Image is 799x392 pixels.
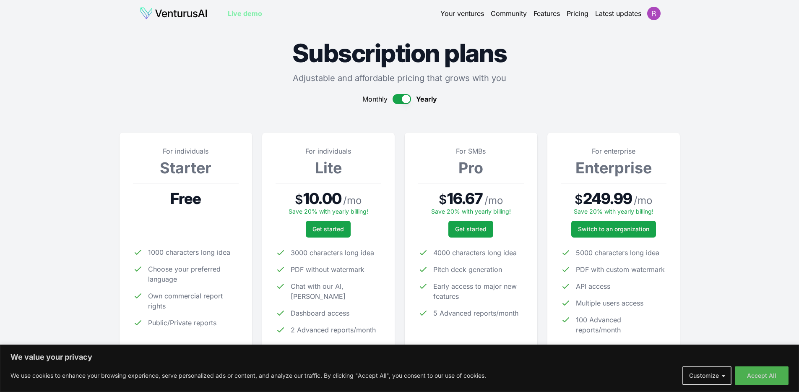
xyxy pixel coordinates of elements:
[276,146,381,156] p: For individuals
[10,352,789,362] p: We value your privacy
[561,146,666,156] p: For enterprise
[455,225,487,233] span: Get started
[291,264,364,274] span: PDF without watermark
[418,146,524,156] p: For SMBs
[735,366,789,385] button: Accept All
[576,315,666,335] span: 100 Advanced reports/month
[303,190,341,207] span: 10.00
[418,159,524,176] h3: Pro
[133,159,239,176] h3: Starter
[120,40,680,65] h1: Subscription plans
[634,194,652,207] span: / mo
[120,72,680,84] p: Adjustable and affordable pricing that grows with you
[276,159,381,176] h3: Lite
[484,194,503,207] span: / mo
[295,192,303,207] span: $
[289,208,368,215] span: Save 20% with yearly billing!
[576,298,643,308] span: Multiple users access
[576,281,610,291] span: API access
[170,190,201,207] span: Free
[362,94,388,104] span: Monthly
[440,8,484,18] a: Your ventures
[567,8,588,18] a: Pricing
[575,192,583,207] span: $
[576,248,659,258] span: 5000 characters long idea
[291,281,381,301] span: Chat with our AI, [PERSON_NAME]
[561,159,666,176] h3: Enterprise
[433,281,524,301] span: Early access to major new features
[291,308,349,318] span: Dashboard access
[291,325,376,335] span: 2 Advanced reports/month
[148,318,216,328] span: Public/Private reports
[433,308,518,318] span: 5 Advanced reports/month
[312,225,344,233] span: Get started
[433,264,502,274] span: Pitch deck generation
[148,247,230,257] span: 1000 characters long idea
[439,192,447,207] span: $
[433,248,517,258] span: 4000 characters long idea
[306,221,351,238] button: Get started
[228,8,262,18] a: Live demo
[583,190,632,207] span: 249.99
[416,94,437,104] span: Yearly
[10,371,486,381] p: We use cookies to enhance your browsing experience, serve personalized ads or content, and analyz...
[140,7,208,20] img: logo
[491,8,527,18] a: Community
[148,291,239,311] span: Own commercial report rights
[448,221,493,238] button: Get started
[431,208,511,215] span: Save 20% with yearly billing!
[682,366,731,385] button: Customize
[595,8,641,18] a: Latest updates
[447,190,483,207] span: 16.67
[571,221,656,238] a: Switch to an organization
[576,264,665,274] span: PDF with custom watermark
[291,248,374,258] span: 3000 characters long idea
[574,208,653,215] span: Save 20% with yearly billing!
[534,8,560,18] a: Features
[647,7,661,20] img: ACg8ocLNxh0nUDDKkgBUA3B-1Gf_lHi4CThdj3Ip2dxs0EbR31qX=s96-c
[148,264,239,284] span: Choose your preferred language
[343,194,362,207] span: / mo
[133,146,239,156] p: For individuals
